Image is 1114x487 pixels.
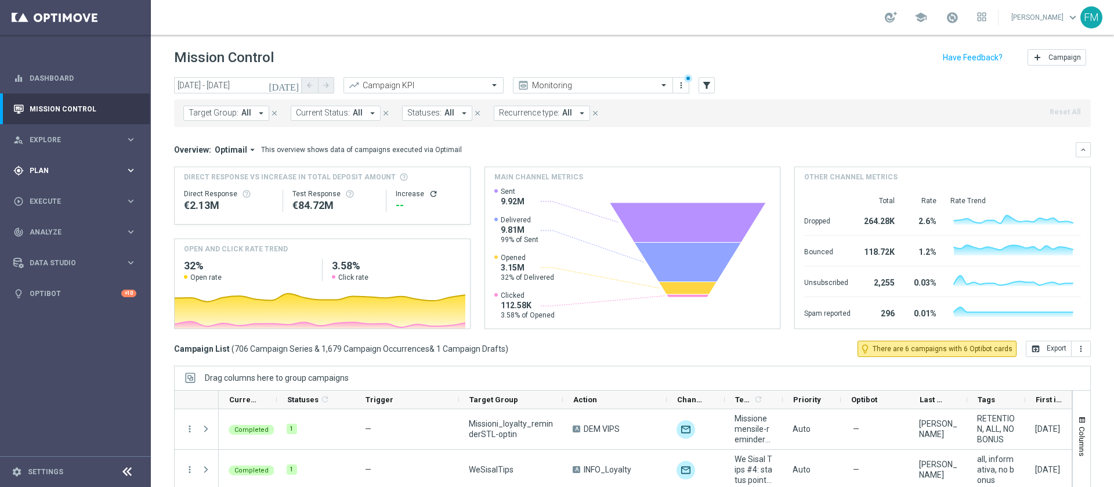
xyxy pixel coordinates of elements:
[353,108,363,118] span: All
[444,108,454,118] span: All
[13,135,125,145] div: Explore
[13,289,137,298] div: lightbulb Optibot +10
[1010,9,1080,26] a: [PERSON_NAME]keyboard_arrow_down
[501,187,525,196] span: Sent
[184,172,396,182] span: Direct Response VS Increase In Total Deposit Amount
[494,106,590,121] button: Recurrence type: All arrow_drop_down
[909,303,936,322] div: 0.01%
[30,198,125,205] span: Execute
[28,468,63,475] a: Settings
[501,300,555,311] span: 112.58K
[30,167,125,174] span: Plan
[13,165,24,176] i: gps_fixed
[501,273,554,282] span: 32% of Delivered
[793,424,811,434] span: Auto
[858,341,1017,357] button: lightbulb_outline There are 6 campaigns with 6 Optibot cards
[853,464,859,475] span: —
[365,424,371,434] span: —
[865,303,895,322] div: 296
[322,81,330,89] i: arrow_forward
[269,107,280,120] button: close
[1076,344,1086,353] i: more_vert
[229,464,274,475] colored-tag: Completed
[429,344,435,353] span: &
[1033,53,1042,62] i: add
[13,228,137,237] button: track_changes Analyze keyboard_arrow_right
[13,104,137,114] div: Mission Control
[860,344,870,354] i: lightbulb_outline
[469,395,518,404] span: Target Group
[30,278,121,309] a: Optibot
[365,465,371,474] span: —
[174,145,211,155] h3: Overview:
[865,272,895,291] div: 2,255
[914,11,927,24] span: school
[13,93,136,124] div: Mission Control
[175,409,219,450] div: Press SPACE to select this row.
[469,464,513,475] span: WeSisalTips
[943,53,1003,62] input: Have Feedback?
[396,189,460,199] div: Increase
[13,73,24,84] i: equalizer
[804,241,851,260] div: Bounced
[473,109,482,117] i: close
[701,80,712,91] i: filter_alt
[505,344,508,354] span: )
[292,189,377,199] div: Test Response
[30,93,136,124] a: Mission Control
[13,165,125,176] div: Plan
[13,227,24,237] i: track_changes
[125,134,136,145] i: keyboard_arrow_right
[851,395,877,404] span: Optibot
[287,395,319,404] span: Statuses
[684,74,692,82] div: There are unsaved changes
[267,77,302,95] button: [DATE]
[184,244,288,254] h4: OPEN AND CLICK RATE TREND
[234,426,269,434] span: Completed
[978,395,995,404] span: Tags
[501,235,538,244] span: 99% of Sent
[183,106,269,121] button: Target Group: All arrow_drop_down
[261,145,462,155] div: This overview shows data of campaigns executed via Optimail
[30,259,125,266] span: Data Studio
[677,81,686,90] i: more_vert
[125,257,136,268] i: keyboard_arrow_right
[215,145,247,155] span: Optimail
[804,172,898,182] h4: Other channel metrics
[1035,424,1060,434] div: 08 Sep 2025, Monday
[584,424,620,434] span: DEM VIPS
[501,291,555,300] span: Clicked
[402,106,472,121] button: Statuses: All arrow_drop_down
[1026,344,1091,353] multiple-options-button: Export to CSV
[125,196,136,207] i: keyboard_arrow_right
[573,425,580,432] span: A
[919,459,957,480] div: Valentina Pilato
[184,189,273,199] div: Direct Response
[13,197,137,206] div: play_circle_outline Execute keyboard_arrow_right
[30,63,136,93] a: Dashboard
[396,199,460,212] div: --
[291,106,381,121] button: Current Status: All arrow_drop_down
[234,344,429,354] span: 706 Campaign Series & 1,679 Campaign Occurrences
[472,107,483,120] button: close
[234,467,269,474] span: Completed
[513,77,673,93] ng-select: Monitoring
[13,74,137,83] button: equalizer Dashboard
[469,419,553,439] span: Missioni_loyalty_reminderSTL-optin
[501,225,538,235] span: 9.81M
[1076,142,1091,157] button: keyboard_arrow_down
[909,272,936,291] div: 0.03%
[13,135,137,145] button: person_search Explore keyboard_arrow_right
[562,108,572,118] span: All
[318,77,334,93] button: arrow_forward
[1031,344,1040,353] i: open_in_browser
[677,420,695,439] div: Optimail
[865,211,895,229] div: 264.28K
[591,109,599,117] i: close
[13,227,125,237] div: Analyze
[247,145,258,155] i: arrow_drop_down
[577,108,587,118] i: arrow_drop_down
[211,145,261,155] button: Optimail arrow_drop_down
[909,211,936,229] div: 2.6%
